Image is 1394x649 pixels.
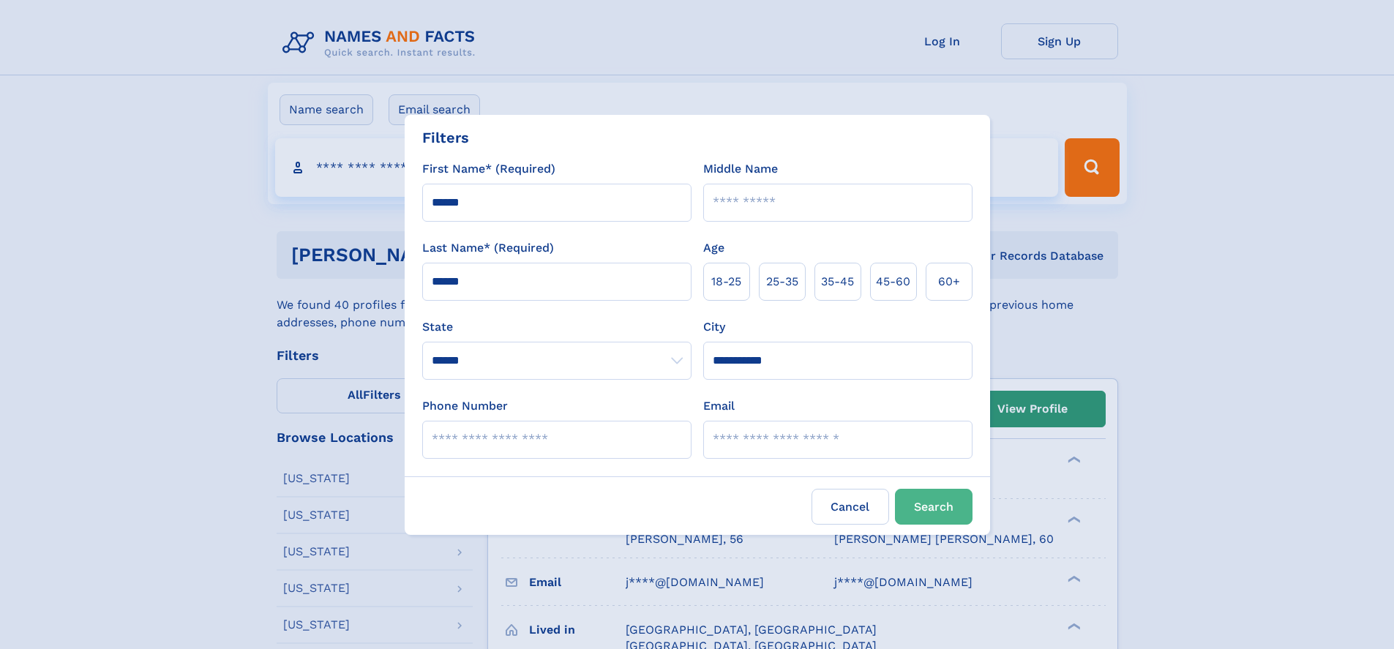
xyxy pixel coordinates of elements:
[938,273,960,290] span: 60+
[703,160,778,178] label: Middle Name
[766,273,798,290] span: 25‑35
[711,273,741,290] span: 18‑25
[703,239,724,257] label: Age
[422,239,554,257] label: Last Name* (Required)
[812,489,889,525] label: Cancel
[821,273,854,290] span: 35‑45
[895,489,973,525] button: Search
[876,273,910,290] span: 45‑60
[703,397,735,415] label: Email
[422,397,508,415] label: Phone Number
[422,318,692,336] label: State
[703,318,725,336] label: City
[422,160,555,178] label: First Name* (Required)
[422,127,469,149] div: Filters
